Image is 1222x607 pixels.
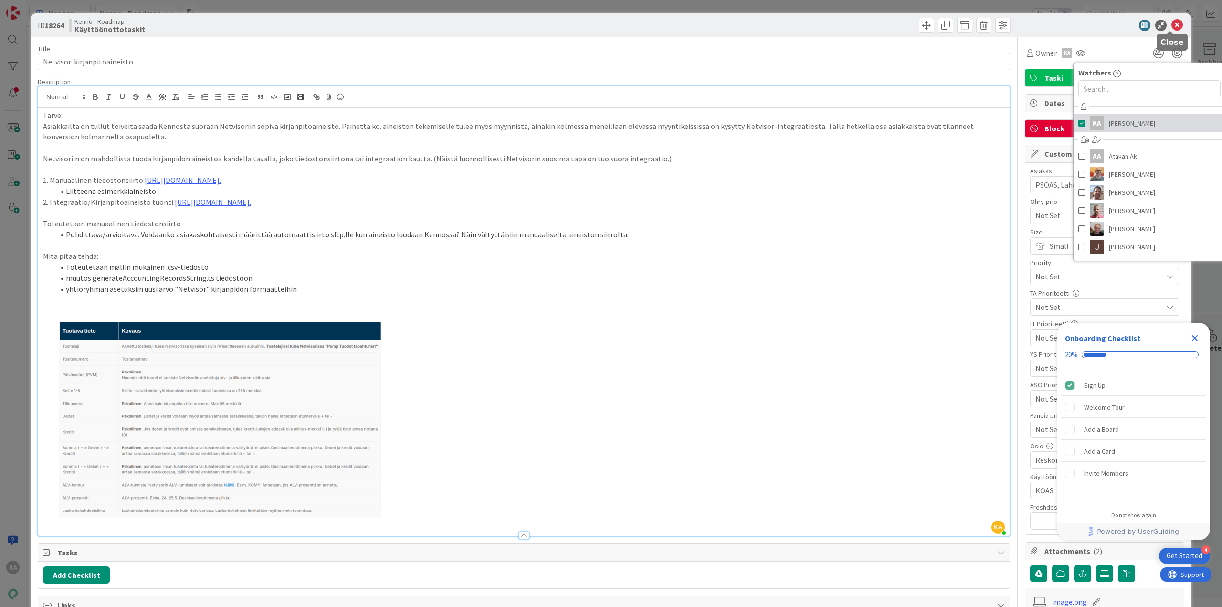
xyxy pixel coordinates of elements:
[145,175,221,185] a: [URL][DOMAIN_NAME].
[1035,270,1158,283] span: Not Set
[1035,209,1158,222] span: Not Set
[1160,38,1184,47] h5: Close
[1201,545,1210,554] div: 4
[1090,185,1104,200] img: ET
[57,547,992,558] span: Tasks
[1030,412,1179,419] div: Pandia prioriteetti
[1097,526,1179,537] span: Powered by UserGuiding
[43,153,1005,164] p: Netvisoriin on mahdollista tuoda kirjanpidon aineistoa kahdella tavalla, joko tiedostonsiirtona t...
[74,25,145,33] b: Käyttöönottotaskit
[38,53,1010,70] input: type card name here...
[1111,511,1156,519] div: Do not show again
[1090,240,1104,254] img: JM
[43,121,1005,142] p: Asiakkailta on tullut toiveita saada Kennosta suoraan Netvisoriin sopiva kirjanpitoaineisto. Pain...
[1062,523,1205,540] a: Powered by UserGuiding
[1044,72,1167,84] span: Taski
[54,262,1005,273] li: Toteutetaan mallin mukainen .csv-tiedosto
[1167,551,1202,561] div: Get Started
[1065,351,1078,359] div: 20%
[1090,203,1104,218] img: HJ
[1035,331,1158,344] span: Not Set
[175,197,251,207] a: [URL][DOMAIN_NAME].
[43,218,1005,229] p: Toteutetaan manuaalinen tiedostonsiirto
[1090,222,1104,236] img: JH
[1030,504,1179,511] div: Freshdesk tikettilinkki
[45,21,64,30] b: 18264
[1090,167,1104,181] img: BN
[1030,290,1179,297] div: TA Prioriteetti
[1061,375,1206,396] div: Sign Up is complete.
[20,1,43,13] span: Support
[1061,441,1206,462] div: Add a Card is incomplete.
[43,175,1005,186] p: 1. Manuaalinen tiedostonsiirto:
[54,229,1005,240] li: Pohdittava/arvioitava: Voidaanko asiakaskohtaisesti määrittää automaattisiirto sftp:lle kun ainei...
[1109,149,1137,163] span: Atakan Ak
[1062,48,1072,58] div: KA
[1044,97,1167,109] span: Dates
[1084,402,1125,413] div: Welcome Tour
[1084,468,1128,479] div: Invite Members
[1035,362,1158,375] span: Not Set
[43,566,110,584] button: Add Checklist
[1084,424,1119,435] div: Add a Board
[1035,392,1158,405] span: Not Set
[43,197,1005,208] p: 2. Integraatio/Kirjanpitoaineisto tuonti:
[991,521,1005,534] span: KA
[1035,47,1057,59] span: Owner
[54,284,1005,295] li: yhtiöryhmän asetuksiin uusi arvo "Netvisor" kirjanpidon formaatteihin
[1030,443,1179,449] div: Osio
[1030,351,1179,358] div: YS Prioriteetti
[1187,330,1202,346] div: Close Checklist
[1109,116,1155,130] span: [PERSON_NAME]
[1078,67,1111,78] span: Watchers
[1050,239,1158,253] span: Small
[1109,222,1155,236] span: [PERSON_NAME]
[1109,240,1155,254] span: [PERSON_NAME]
[1078,80,1221,97] input: Search...
[1090,116,1104,130] div: KA
[1057,523,1210,540] div: Footer
[1090,149,1104,163] div: AA
[1109,185,1155,200] span: [PERSON_NAME]
[1044,545,1167,557] span: Attachments
[43,251,1005,262] p: Mitä pitää tehdä:
[1030,473,1179,480] div: Käyttöönottokriittisyys
[1065,351,1202,359] div: Checklist progress: 20%
[1057,371,1210,505] div: Checklist items
[1035,454,1162,466] span: Reskontra, Integraatiot
[1159,548,1210,564] div: Open Get Started checklist, remaining modules: 4
[1061,463,1206,484] div: Invite Members is incomplete.
[1084,446,1115,457] div: Add a Card
[1084,380,1106,391] div: Sign Up
[1057,323,1210,540] div: Checklist Container
[1030,229,1179,235] div: Size
[1065,332,1140,344] div: Onboarding Checklist
[1109,203,1155,218] span: [PERSON_NAME]
[1109,167,1155,181] span: [PERSON_NAME]
[1035,485,1162,496] span: KOAS
[54,186,1005,197] li: Liitteenä esimerkkiaineisto
[1030,259,1179,266] div: Priority
[1035,423,1158,436] span: Not Set
[1061,419,1206,440] div: Add a Board is incomplete.
[1035,179,1162,191] span: PSOAS, Lahden Talot, [GEOGRAPHIC_DATA]
[1044,148,1167,160] span: Custom Fields
[1030,320,1179,327] div: LT Prioriteetti
[38,44,50,53] label: Title
[54,273,1005,284] li: muutos generateAccountingRecordsString.ts tiedostoon
[1030,382,1179,388] div: ASO Prioriteetti
[1093,546,1102,556] span: ( 2 )
[43,110,1005,121] p: Tarve:
[1030,198,1179,205] div: Ohry-prio
[1030,168,1179,174] div: Asiakas
[43,316,386,526] img: image.png
[1061,397,1206,418] div: Welcome Tour is incomplete.
[74,18,145,25] span: Kenno - Roadmap
[1035,300,1158,314] span: Not Set
[38,20,64,31] span: ID
[1044,123,1167,134] span: Block
[38,77,71,86] span: Description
